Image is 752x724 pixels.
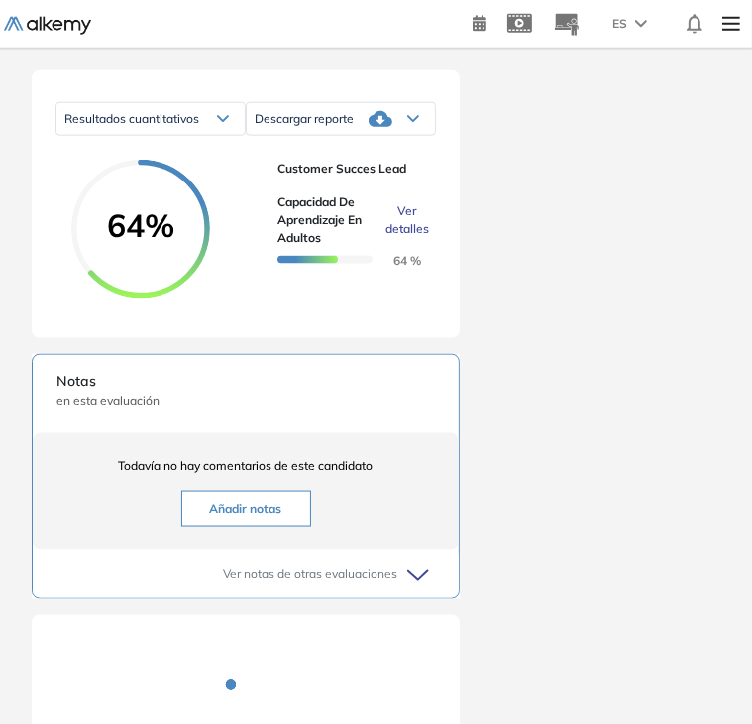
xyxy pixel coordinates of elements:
span: Todavía no hay comentarios de este candidato [56,457,435,475]
span: en esta evaluación [56,392,435,410]
span: Notas [56,371,435,392]
span: Descargar reporte [255,111,354,127]
span: Ver notas de otras evaluaciones [223,565,397,583]
span: Resultados cuantitativos [64,111,199,126]
span: Ver detalles [385,202,429,238]
span: 64 % [370,253,421,268]
button: Añadir notas [181,491,311,527]
img: arrow [635,20,647,28]
span: Customer Succes Lead [277,160,420,178]
button: Ver detalles [377,202,420,238]
img: Menu [714,4,748,44]
img: Logo [4,17,91,35]
span: Capacidad de Aprendizaje en Adultos [277,193,377,247]
span: ES [612,15,627,33]
span: 64% [71,209,210,241]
